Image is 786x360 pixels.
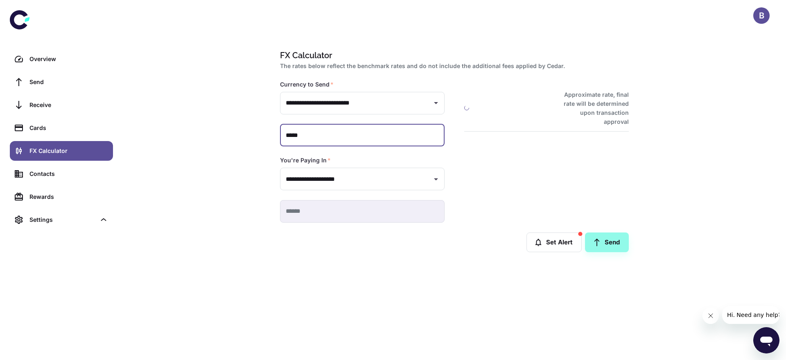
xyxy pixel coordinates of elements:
div: Settings [10,210,113,230]
a: FX Calculator [10,141,113,161]
h1: FX Calculator [280,49,626,62]
div: Contacts [29,169,108,178]
div: Overview [29,55,108,64]
div: FX Calculator [29,146,108,155]
button: Set Alert [526,232,582,252]
a: Send [10,72,113,92]
a: Overview [10,49,113,69]
div: Settings [29,215,96,224]
label: You're Paying In [280,156,331,164]
button: Open [430,173,442,185]
div: Rewards [29,192,108,201]
iframe: Close message [702,308,719,324]
h6: Approximate rate, final rate will be determined upon transaction approval [555,90,629,126]
a: Receive [10,95,113,115]
div: Cards [29,123,108,132]
button: B [753,7,770,24]
iframe: Message from company [722,306,779,324]
a: Cards [10,118,113,138]
a: Send [585,232,629,252]
label: Currency to Send [280,80,334,89]
a: Contacts [10,164,113,184]
div: Send [29,77,108,87]
button: Open [430,97,442,109]
span: Hi. Need any help? [5,6,59,12]
div: Receive [29,100,108,109]
iframe: Button to launch messaging window [753,327,779,353]
a: Rewards [10,187,113,207]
